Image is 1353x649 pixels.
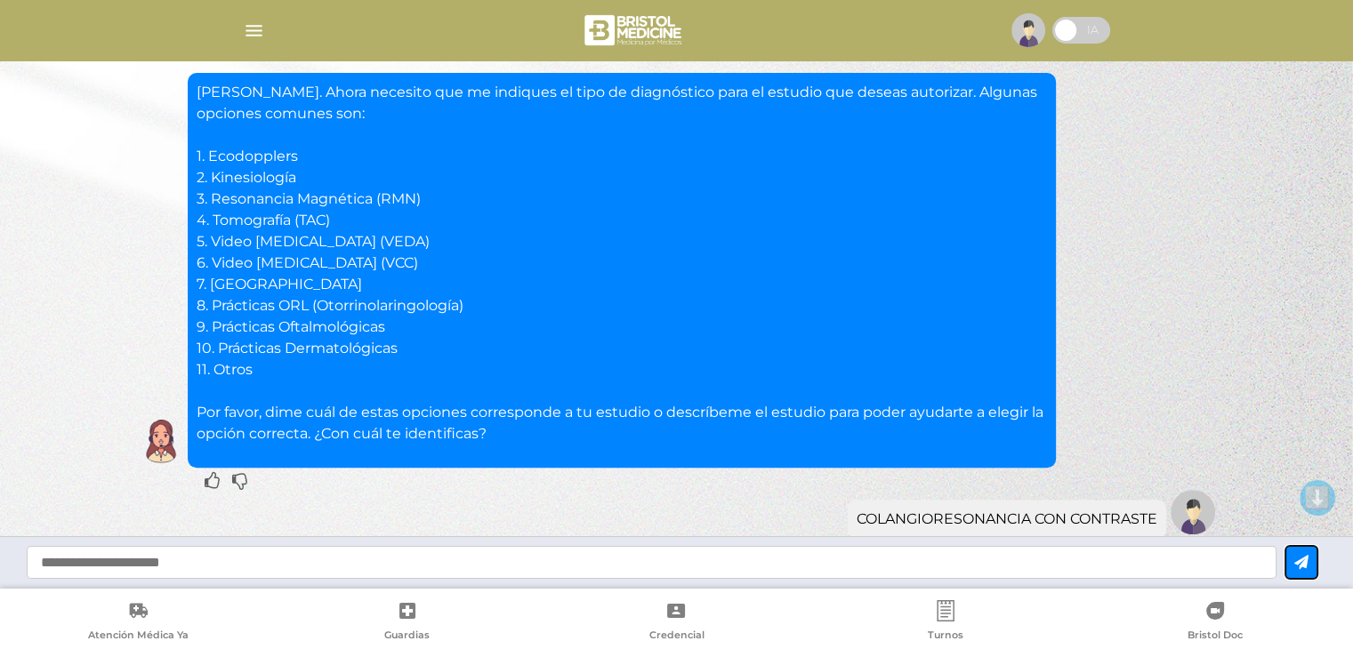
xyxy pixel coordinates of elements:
[4,600,273,645] a: Atención Médica Ya
[197,82,1047,445] p: [PERSON_NAME]. Ahora necesito que me indiques el tipo de diagnóstico para el estudio que deseas a...
[542,600,811,645] a: Credencial
[928,629,963,645] span: Turnos
[273,600,543,645] a: Guardias
[139,419,183,463] img: Cober IA
[1300,480,1335,516] button: ⬇️
[1171,490,1215,534] img: Tu imagen
[88,629,189,645] span: Atención Médica Ya
[1011,13,1045,47] img: profile-placeholder.svg
[582,9,688,52] img: bristol-medicine-blanco.png
[243,20,265,42] img: Cober_menu-lines-white.svg
[648,629,704,645] span: Credencial
[857,509,1157,530] div: COLANGIORESONANCIA CON CONTRASTE
[1080,600,1349,645] a: Bristol Doc
[384,629,430,645] span: Guardias
[811,600,1081,645] a: Turnos
[1188,629,1243,645] span: Bristol Doc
